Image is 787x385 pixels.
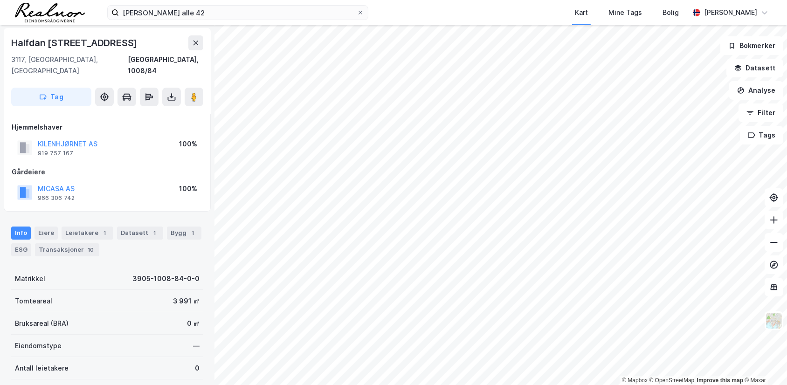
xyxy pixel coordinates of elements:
div: Info [11,227,31,240]
div: Mine Tags [608,7,642,18]
button: Datasett [726,59,783,77]
button: Analyse [729,81,783,100]
div: 919 757 167 [38,150,73,157]
button: Filter [739,103,783,122]
div: Transaksjoner [35,243,99,256]
div: — [193,340,200,351]
div: Bruksareal (BRA) [15,318,69,329]
div: 0 ㎡ [187,318,200,329]
div: ESG [11,243,31,256]
div: 3 991 ㎡ [173,296,200,307]
div: Bygg [167,227,201,240]
div: [GEOGRAPHIC_DATA], 1008/84 [128,54,203,76]
div: [PERSON_NAME] [704,7,757,18]
div: Eiere [35,227,58,240]
div: 3117, [GEOGRAPHIC_DATA], [GEOGRAPHIC_DATA] [11,54,128,76]
div: 3905-1008-84-0-0 [132,273,200,284]
div: 966 306 742 [38,194,75,202]
div: 100% [179,183,197,194]
a: Mapbox [622,377,648,384]
div: Hjemmelshaver [12,122,203,133]
button: Bokmerker [720,36,783,55]
div: Kontrollprogram for chat [740,340,787,385]
button: Tag [11,88,91,106]
button: Tags [740,126,783,144]
div: 100% [179,138,197,150]
div: 1 [188,228,198,238]
div: 1 [150,228,159,238]
div: Leietakere [62,227,113,240]
div: 1 [100,228,110,238]
a: OpenStreetMap [649,377,695,384]
iframe: Chat Widget [740,340,787,385]
div: Halfdan [STREET_ADDRESS] [11,35,139,50]
div: Bolig [663,7,679,18]
div: Kart [575,7,588,18]
a: Improve this map [697,377,743,384]
img: Z [765,312,783,330]
input: Søk på adresse, matrikkel, gårdeiere, leietakere eller personer [119,6,357,20]
div: Tomteareal [15,296,52,307]
div: Eiendomstype [15,340,62,351]
div: 10 [86,245,96,254]
div: Datasett [117,227,163,240]
img: realnor-logo.934646d98de889bb5806.png [15,3,85,22]
div: Antall leietakere [15,363,69,374]
div: 0 [195,363,200,374]
div: Gårdeiere [12,166,203,178]
div: Matrikkel [15,273,45,284]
